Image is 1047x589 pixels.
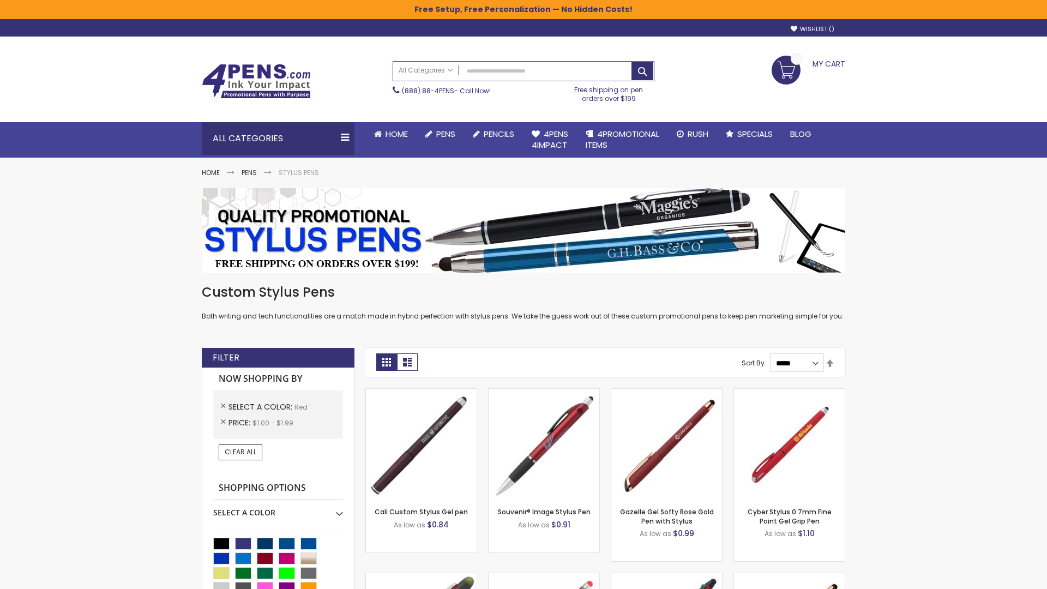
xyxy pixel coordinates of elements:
a: Pencils [464,122,523,146]
img: Cali Custom Stylus Gel pen-Red [366,389,477,500]
span: Rush [688,128,708,140]
a: Home [365,122,417,146]
strong: Stylus Pens [279,168,319,177]
a: Orbitor 4 Color Assorted Ink Metallic Stylus Pens-Red [611,573,722,582]
span: As low as [765,529,796,538]
span: 4Pens 4impact [532,128,568,151]
span: - Call Now! [402,86,491,95]
a: Pens [242,168,257,177]
a: Gazelle Gel Softy Rose Gold Pen with Stylus [620,507,714,525]
div: Select A Color [213,500,343,518]
div: Both writing and tech functionalities are a match made in hybrid perfection with stylus pens. We ... [202,284,845,321]
span: As low as [640,529,671,538]
a: Souvenir® Image Stylus Pen-Red [489,388,599,398]
div: All Categories [202,122,354,155]
span: Clear All [225,447,256,456]
span: $0.84 [427,519,449,530]
a: Cyber Stylus 0.7mm Fine Point Gel Grip Pen [748,507,832,525]
strong: Filter [213,352,239,364]
a: Souvenir® Jalan Highlighter Stylus Pen Combo-Red [366,573,477,582]
span: Home [386,128,408,140]
a: All Categories [393,62,459,80]
a: Rush [668,122,717,146]
span: Price [228,417,252,428]
a: 4Pens4impact [523,122,577,158]
a: Specials [717,122,781,146]
strong: Grid [376,353,397,371]
a: Souvenir® Image Stylus Pen [498,507,591,516]
span: Specials [737,128,773,140]
img: 4Pens Custom Pens and Promotional Products [202,64,311,99]
img: Stylus Pens [202,188,845,273]
strong: Shopping Options [213,477,343,500]
img: Cyber Stylus 0.7mm Fine Point Gel Grip Pen-Red [734,389,845,500]
a: Islander Softy Gel with Stylus - ColorJet Imprint-Red [489,573,599,582]
span: Pens [436,128,455,140]
a: 4PROMOTIONALITEMS [577,122,668,158]
span: $1.10 [798,528,815,539]
span: $0.99 [673,528,694,539]
img: Souvenir® Image Stylus Pen-Red [489,389,599,500]
img: Gazelle Gel Softy Rose Gold Pen with Stylus-Red [611,389,722,500]
a: Clear All [219,444,262,460]
a: Cyber Stylus 0.7mm Fine Point Gel Grip Pen-Red [734,388,845,398]
span: As low as [394,520,425,530]
div: Free shipping on pen orders over $199 [563,81,655,103]
span: As low as [518,520,550,530]
a: Gazelle Gel Softy Rose Gold Pen with Stylus-Red [611,388,722,398]
label: Sort By [742,358,765,368]
span: Select A Color [228,401,294,412]
a: Gazelle Gel Softy Rose Gold Pen with Stylus - ColorJet-Red [734,573,845,582]
a: Wishlist [791,25,834,33]
a: (888) 88-4PENS [402,86,454,95]
h1: Custom Stylus Pens [202,284,845,301]
span: $0.91 [551,519,570,530]
span: Pencils [484,128,514,140]
a: Blog [781,122,820,146]
a: Cali Custom Stylus Gel pen-Red [366,388,477,398]
span: Red [294,402,308,412]
span: All Categories [399,66,453,75]
a: Pens [417,122,464,146]
a: Cali Custom Stylus Gel pen [375,507,468,516]
span: Blog [790,128,811,140]
strong: Now Shopping by [213,368,343,390]
span: $1.00 - $1.99 [252,418,293,428]
span: 4PROMOTIONAL ITEMS [586,128,659,151]
a: Home [202,168,220,177]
